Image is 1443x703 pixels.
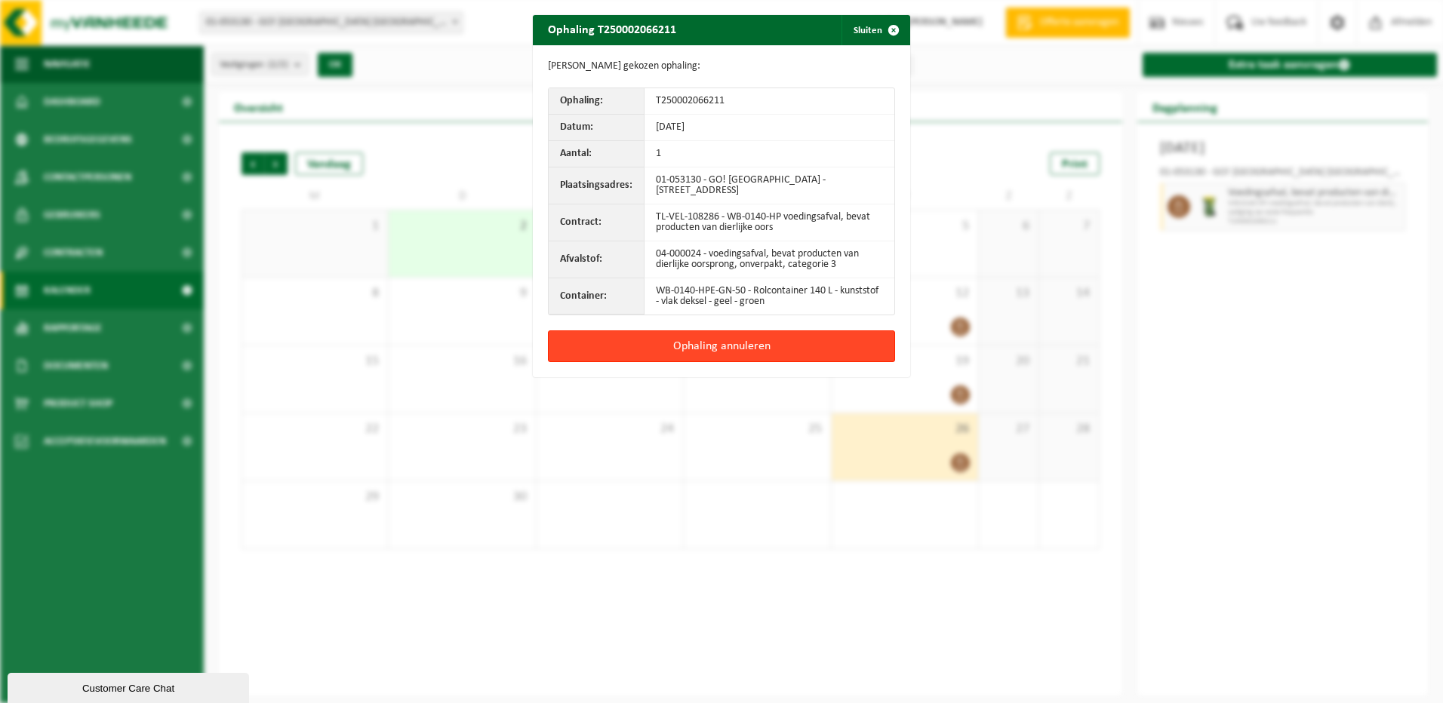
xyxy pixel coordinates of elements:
td: WB-0140-HPE-GN-50 - Rolcontainer 140 L - kunststof - vlak deksel - geel - groen [645,278,894,315]
td: T250002066211 [645,88,894,115]
th: Aantal: [549,141,645,167]
th: Afvalstof: [549,241,645,278]
th: Contract: [549,204,645,241]
th: Container: [549,278,645,315]
h2: Ophaling T250002066211 [533,15,691,44]
th: Plaatsingsadres: [549,167,645,204]
th: Datum: [549,115,645,141]
td: 1 [645,141,894,167]
td: 01-053130 - GO! [GEOGRAPHIC_DATA] - [STREET_ADDRESS] [645,167,894,204]
td: [DATE] [645,115,894,141]
p: [PERSON_NAME] gekozen ophaling: [548,60,895,72]
iframe: chat widget [8,670,252,703]
button: Sluiten [841,15,909,45]
th: Ophaling: [549,88,645,115]
button: Ophaling annuleren [548,330,895,362]
td: 04-000024 - voedingsafval, bevat producten van dierlijke oorsprong, onverpakt, categorie 3 [645,241,894,278]
td: TL-VEL-108286 - WB-0140-HP voedingsafval, bevat producten van dierlijke oors [645,204,894,241]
